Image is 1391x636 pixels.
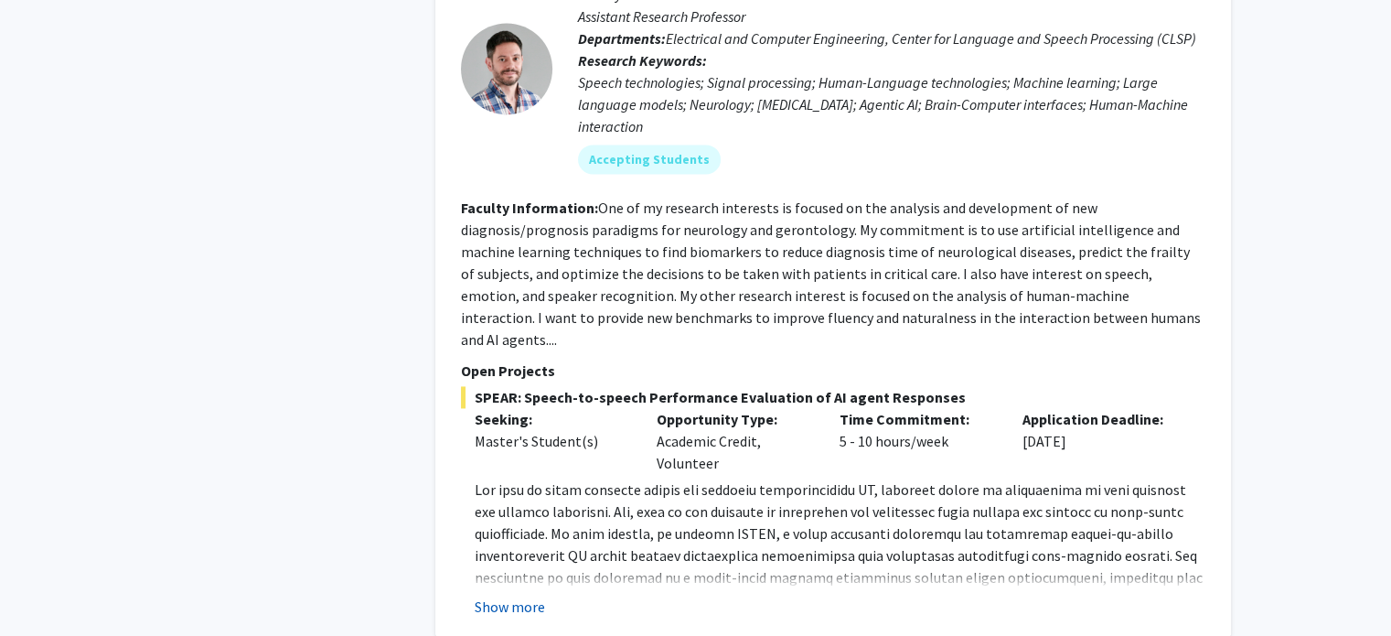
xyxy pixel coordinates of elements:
[461,199,598,217] b: Faculty Information:
[657,408,812,430] p: Opportunity Type:
[666,29,1196,48] span: Electrical and Computer Engineering, Center for Language and Speech Processing (CLSP)
[578,5,1205,27] p: Assistant Research Professor
[1022,408,1178,430] p: Application Deadline:
[826,408,1009,474] div: 5 - 10 hours/week
[840,408,995,430] p: Time Commitment:
[475,430,630,452] div: Master's Student(s)
[578,71,1205,137] div: Speech technologies; Signal processing; Human-Language technologies; Machine learning; Large lang...
[578,145,721,174] mat-chip: Accepting Students
[578,51,707,70] b: Research Keywords:
[1009,408,1192,474] div: [DATE]
[475,408,630,430] p: Seeking:
[578,29,666,48] b: Departments:
[461,386,1205,408] span: SPEAR: Speech-to-speech Performance Evaluation of AI agent Responses
[461,360,1205,382] p: Open Projects
[461,199,1201,349] fg-read-more: One of my research interests is focused on the analysis and development of new diagnosis/prognosi...
[475,596,545,618] button: Show more
[14,554,78,622] iframe: Chat
[643,408,826,474] div: Academic Credit, Volunteer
